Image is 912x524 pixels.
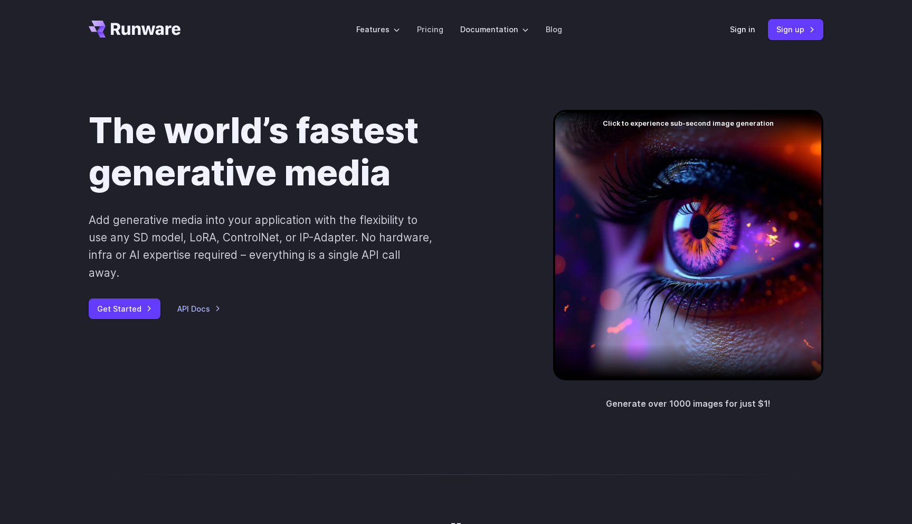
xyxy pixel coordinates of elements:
[89,21,180,38] a: Go to /
[546,23,562,35] a: Blog
[417,23,443,35] a: Pricing
[177,303,221,315] a: API Docs
[89,211,433,282] p: Add generative media into your application with the flexibility to use any SD model, LoRA, Contro...
[730,23,755,35] a: Sign in
[89,298,160,319] a: Get Started
[606,397,771,411] p: Generate over 1000 images for just $1!
[356,23,400,35] label: Features
[460,23,529,35] label: Documentation
[768,19,823,40] a: Sign up
[89,110,519,194] h1: The world’s fastest generative media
